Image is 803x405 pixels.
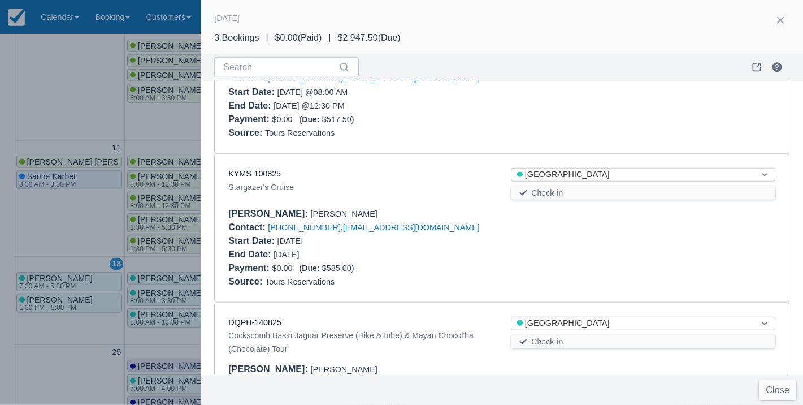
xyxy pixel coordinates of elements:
span: ( $517.50 ) [299,115,354,124]
div: [DATE] [228,248,493,261]
div: [DATE] [214,11,240,25]
div: Start Date : [228,236,277,245]
div: [GEOGRAPHIC_DATA] [517,317,749,330]
button: Close [759,380,796,400]
div: [PERSON_NAME] : [228,209,310,218]
div: [GEOGRAPHIC_DATA] [517,169,749,181]
div: End Date : [228,249,274,259]
a: [EMAIL_ADDRESS][DOMAIN_NAME] [343,223,480,232]
div: Start Date : [228,87,277,97]
span: Dropdown icon [759,169,770,180]
div: $0.00 [228,261,775,275]
div: [DATE] @ 12:30 PM [228,99,493,113]
a: [PHONE_NUMBER] [268,223,341,232]
div: [DATE] @ 08:00 AM [228,85,493,99]
div: [PERSON_NAME] [228,363,775,376]
div: Stargazer's Cruise [228,180,493,194]
div: Contact : [228,222,268,232]
div: Tours Reservations [228,275,775,288]
span: ( $585.00 ) [299,264,354,273]
div: Payment : [228,114,272,124]
span: Dropdown icon [759,318,770,329]
div: Due: [302,264,322,273]
input: Search [223,57,336,77]
div: [PERSON_NAME] : [228,364,310,374]
div: End Date : [228,101,274,110]
div: | [322,31,337,45]
div: Source : [228,128,265,137]
div: , [228,221,775,234]
div: $0.00 [228,113,775,126]
div: | [259,31,275,45]
a: DQPH-140825 [228,318,281,327]
div: Payment : [228,263,272,273]
div: Cockscomb Basin Jaguar Preserve (Hike &Tube) & Mayan Chocol'ha (Chocolate) Tour [228,329,493,356]
div: Due: [302,115,322,124]
div: 3 Bookings [214,31,259,45]
button: Check-in [511,335,775,348]
a: KYMS-100825 [228,169,281,178]
div: $2,947.50 ( Due ) [337,31,400,45]
div: Tours Reservations [228,126,775,140]
button: Check-in [511,186,775,200]
div: [DATE] [228,234,493,248]
div: $0.00 ( Paid ) [275,31,322,45]
div: [PERSON_NAME] [228,207,775,221]
div: Source : [228,277,265,286]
